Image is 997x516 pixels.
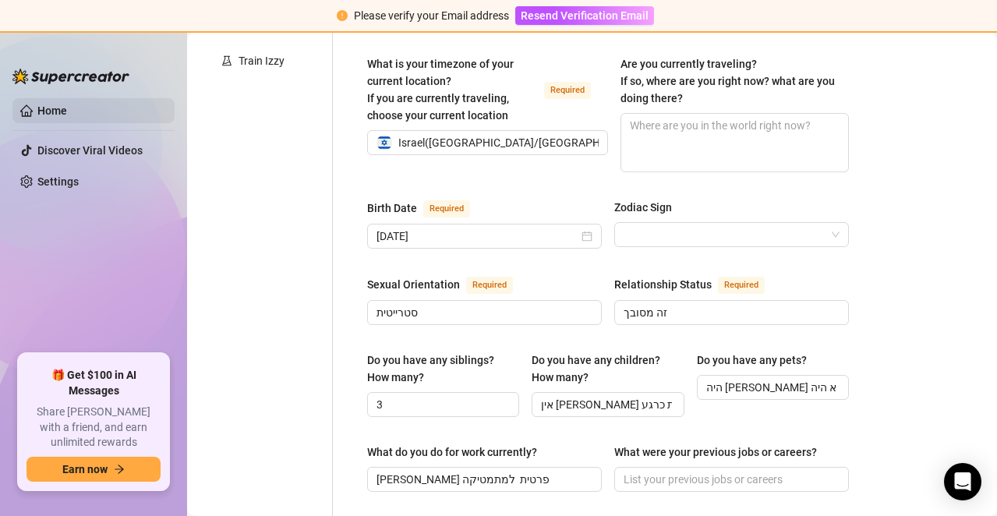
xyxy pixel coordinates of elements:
input: Do you have any siblings? How many? [377,396,507,413]
span: Share [PERSON_NAME] with a friend, and earn unlimited rewards [27,405,161,451]
div: Do you have any children? How many? [532,352,673,386]
span: Earn now [62,463,108,475]
img: logo-BBDzfeDw.svg [12,69,129,84]
div: Relationship Status [614,276,712,293]
input: What do you do for work currently? [377,471,589,488]
span: 🎁 Get $100 in AI Messages [27,368,161,398]
input: Birth Date [377,228,578,245]
div: Zodiac Sign [614,199,672,216]
div: Sexual Orientation [367,276,460,293]
label: Birth Date [367,199,487,217]
span: Israel ( [GEOGRAPHIC_DATA]/[GEOGRAPHIC_DATA] ) [398,131,648,154]
span: Are you currently traveling? If so, where are you right now? what are you doing there? [620,58,835,104]
div: Do you have any pets? [697,352,807,369]
input: Sexual Orientation [377,304,589,321]
span: experiment [221,55,232,66]
label: What were your previous jobs or careers? [614,444,828,461]
div: What do you do for work currently? [367,444,537,461]
div: Open Intercom Messenger [944,463,981,500]
span: Required [544,82,591,99]
span: Required [423,200,470,217]
span: arrow-right [114,464,125,475]
label: What do you do for work currently? [367,444,548,461]
div: Do you have any siblings? How many? [367,352,508,386]
label: Do you have any children? How many? [532,352,684,386]
img: il [377,135,392,150]
span: exclamation-circle [337,10,348,21]
label: Do you have any pets? [697,352,818,369]
input: What were your previous jobs or careers? [624,471,836,488]
input: Relationship Status [624,304,836,321]
label: Sexual Orientation [367,275,530,294]
button: Resend Verification Email [515,6,654,25]
span: Required [466,277,513,294]
span: What is your timezone of your current location? If you are currently traveling, choose your curre... [367,58,514,122]
div: Please verify your Email address [354,7,509,24]
input: Do you have any pets? [706,379,836,396]
div: Train Izzy [239,52,285,69]
span: Resend Verification Email [521,9,649,22]
a: Settings [37,175,79,188]
a: Discover Viral Videos [37,144,143,157]
label: Relationship Status [614,275,782,294]
span: Required [718,277,765,294]
button: Earn nowarrow-right [27,457,161,482]
a: Home [37,104,67,117]
label: Do you have any siblings? How many? [367,352,519,386]
div: Birth Date [367,200,417,217]
input: Do you have any children? How many? [541,396,671,413]
div: What were your previous jobs or careers? [614,444,817,461]
label: Zodiac Sign [614,199,683,216]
